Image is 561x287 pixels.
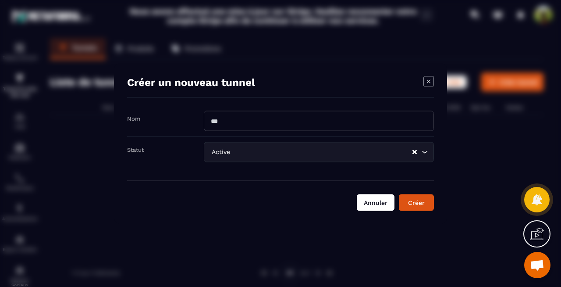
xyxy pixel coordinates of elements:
[524,252,550,278] a: Ouvrir le chat
[209,147,232,157] span: Active
[127,147,144,153] label: Statut
[204,142,434,162] div: Search for option
[357,194,394,211] button: Annuler
[412,149,417,155] button: Clear Selected
[405,198,428,207] div: Créer
[232,147,412,157] input: Search for option
[127,76,255,89] h4: Créer un nouveau tunnel
[127,115,140,122] label: Nom
[399,194,434,211] button: Créer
